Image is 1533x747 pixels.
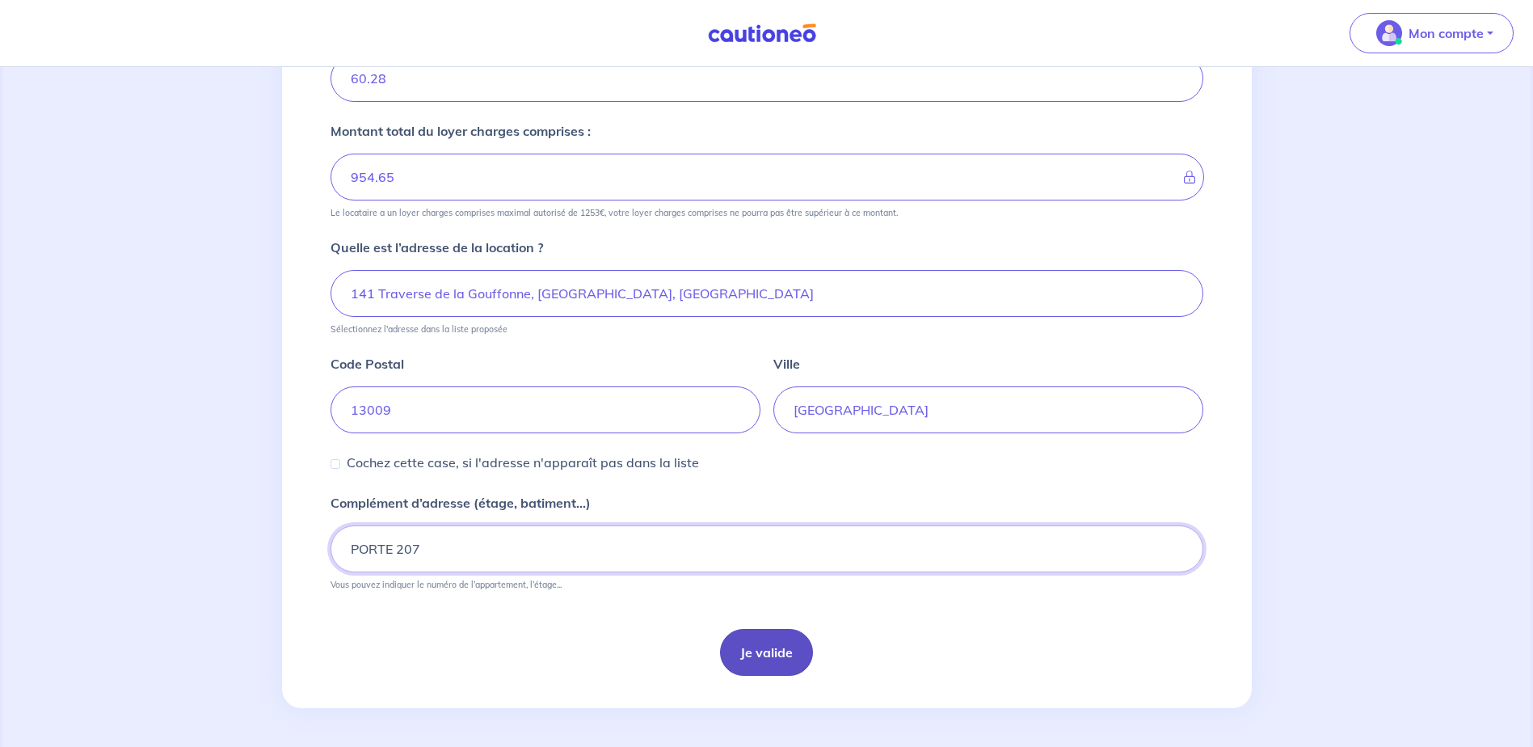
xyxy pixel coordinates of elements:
[1350,13,1514,53] button: illu_account_valid_menu.svgMon compte
[773,354,800,373] p: Ville
[773,386,1203,433] input: Ex: Lille
[331,493,591,513] p: Complément d’adresse (étage, batiment...)
[331,386,760,433] input: Ex: 59000
[347,453,699,472] p: Cochez cette case, si l'adresse n'apparaît pas dans la liste
[331,525,1203,572] input: Appartement 2 (en option)
[720,629,813,676] button: Je valide
[1409,23,1484,43] p: Mon compte
[331,579,562,590] p: Vous pouvez indiquer le numéro de l’appartement, l’étage...
[331,207,898,218] p: Le locataire a un loyer charges comprises maximal autorisé de 1253€, votre loyer charges comprise...
[701,23,823,44] img: Cautioneo
[331,121,591,141] p: Montant total du loyer charges comprises :
[1376,20,1402,46] img: illu_account_valid_menu.svg
[331,238,543,257] p: Quelle est l’adresse de la location ?
[331,354,404,373] p: Code Postal
[331,323,507,335] p: Sélectionnez l'adresse dans la liste proposée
